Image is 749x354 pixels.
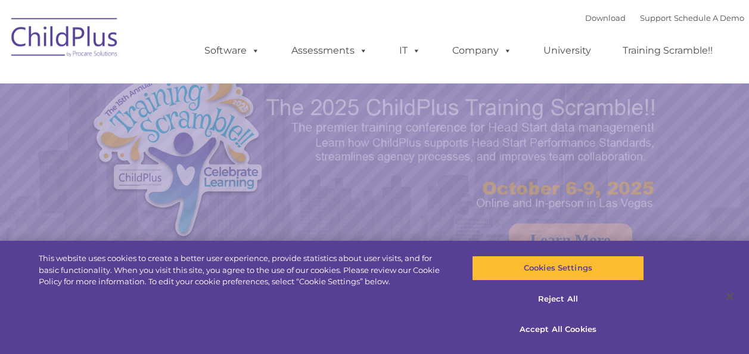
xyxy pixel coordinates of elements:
a: Schedule A Demo [674,13,744,23]
a: University [532,39,603,63]
a: IT [387,39,433,63]
a: Assessments [279,39,380,63]
a: Training Scramble!! [611,39,725,63]
a: Download [585,13,626,23]
a: Software [192,39,272,63]
a: Company [440,39,524,63]
button: Reject All [472,287,644,312]
a: Learn More [509,223,632,257]
a: Support [640,13,672,23]
img: ChildPlus by Procare Solutions [5,10,125,69]
div: This website uses cookies to create a better user experience, provide statistics about user visit... [39,253,449,288]
button: Close [717,283,743,309]
button: Accept All Cookies [472,317,644,342]
button: Cookies Settings [472,256,644,281]
font: | [585,13,744,23]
